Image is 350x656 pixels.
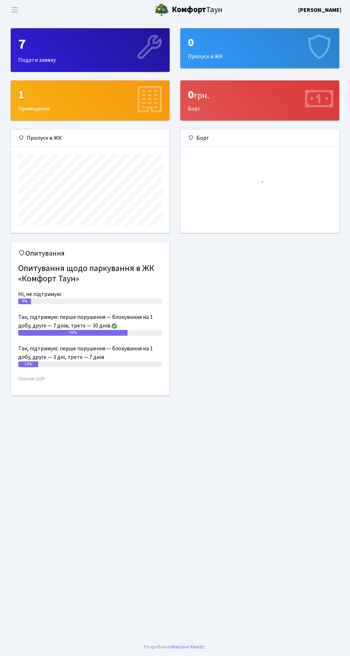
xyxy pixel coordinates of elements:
[11,81,169,120] div: Приміщення
[11,129,169,147] div: Пропуск в ЖК
[181,29,339,68] div: Пропуск в ЖК
[18,36,162,53] div: 7
[155,3,169,17] img: logo.png
[180,28,339,68] a: 0Пропуск в ЖК
[144,643,206,651] div: Розроблено .
[188,88,332,102] div: 0
[18,249,162,258] h5: Опитування
[11,29,169,71] div: Подати заявку
[6,4,24,16] button: Переключити навігацію
[18,261,162,287] h4: Опитування щодо паркування в ЖК «Комфорт Таун»
[18,88,162,102] div: 1
[181,81,339,120] div: Борг
[18,344,162,361] div: Так, підтримую: перше порушення — блокування на 1 добу, друге — 3 дні, третє — 7 днів
[18,313,162,330] div: Так, підтримую: перше порушення — блокування на 1 добу, друге — 7 днів, третє — 30 днів.
[11,80,170,120] a: 1Приміщення
[18,330,127,336] div: 76%
[11,28,170,72] a: 7Подати заявку
[18,361,38,367] div: 14%
[194,89,209,102] span: грн.
[188,36,332,49] div: 0
[18,299,31,304] div: 9%
[172,4,206,15] b: Комфорт
[18,376,162,388] small: Голосів: 1139
[172,643,205,651] a: Massive Kinetic
[18,290,162,299] div: Ні, не підтримую
[298,6,341,14] a: [PERSON_NAME]
[172,4,222,16] span: Таун
[181,129,339,147] div: Борг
